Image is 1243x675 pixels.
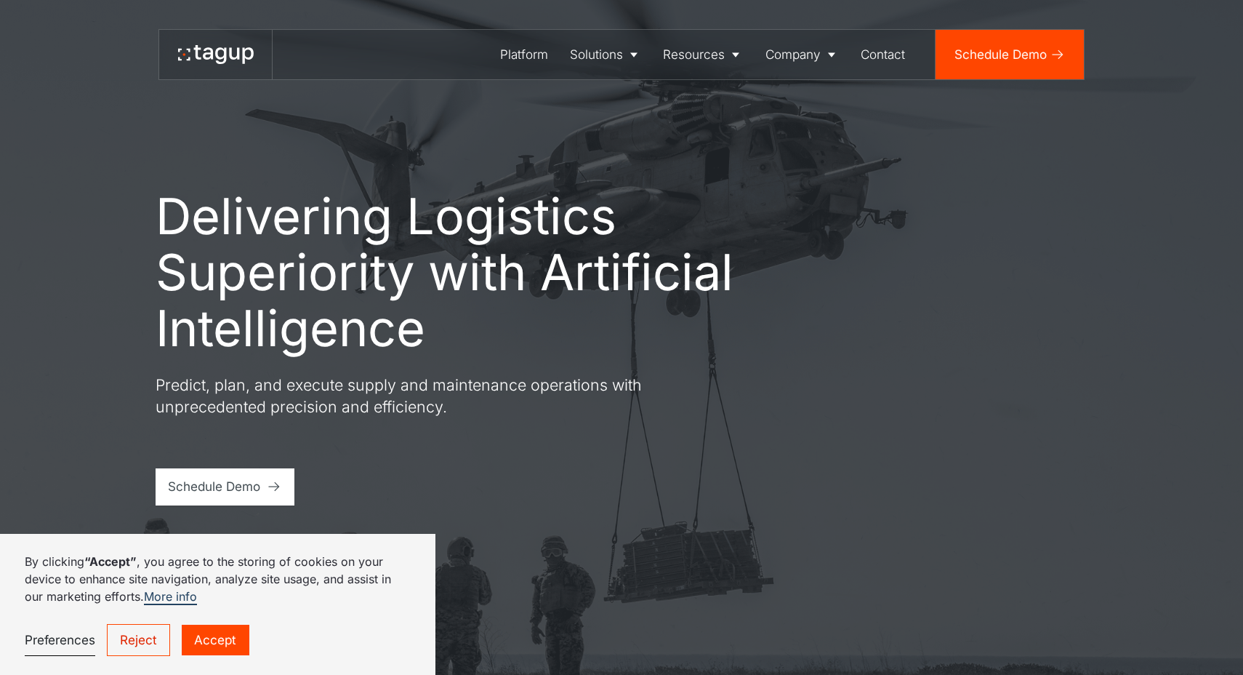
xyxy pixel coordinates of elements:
p: By clicking , you agree to the storing of cookies on your device to enhance site navigation, anal... [25,553,410,605]
a: Preferences [25,624,95,656]
div: Schedule Demo [954,45,1047,64]
a: Solutions [559,30,653,79]
strong: “Accept” [84,554,137,569]
a: Company [755,30,850,79]
div: Schedule Demo [168,477,260,496]
a: Schedule Demo [936,30,1084,79]
div: Solutions [570,45,623,64]
a: Platform [489,30,559,79]
a: Schedule Demo [156,468,294,506]
a: Reject [107,624,170,657]
a: Accept [182,625,249,656]
p: Predict, plan, and execute supply and maintenance operations with unprecedented precision and eff... [156,375,679,418]
h1: Delivering Logistics Superiority with Artificial Intelligence [156,188,766,356]
a: Resources [652,30,755,79]
div: Platform [500,45,548,64]
a: Contact [850,30,917,79]
a: More info [144,589,197,605]
div: Company [765,45,821,64]
div: Contact [861,45,905,64]
div: Resources [663,45,725,64]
